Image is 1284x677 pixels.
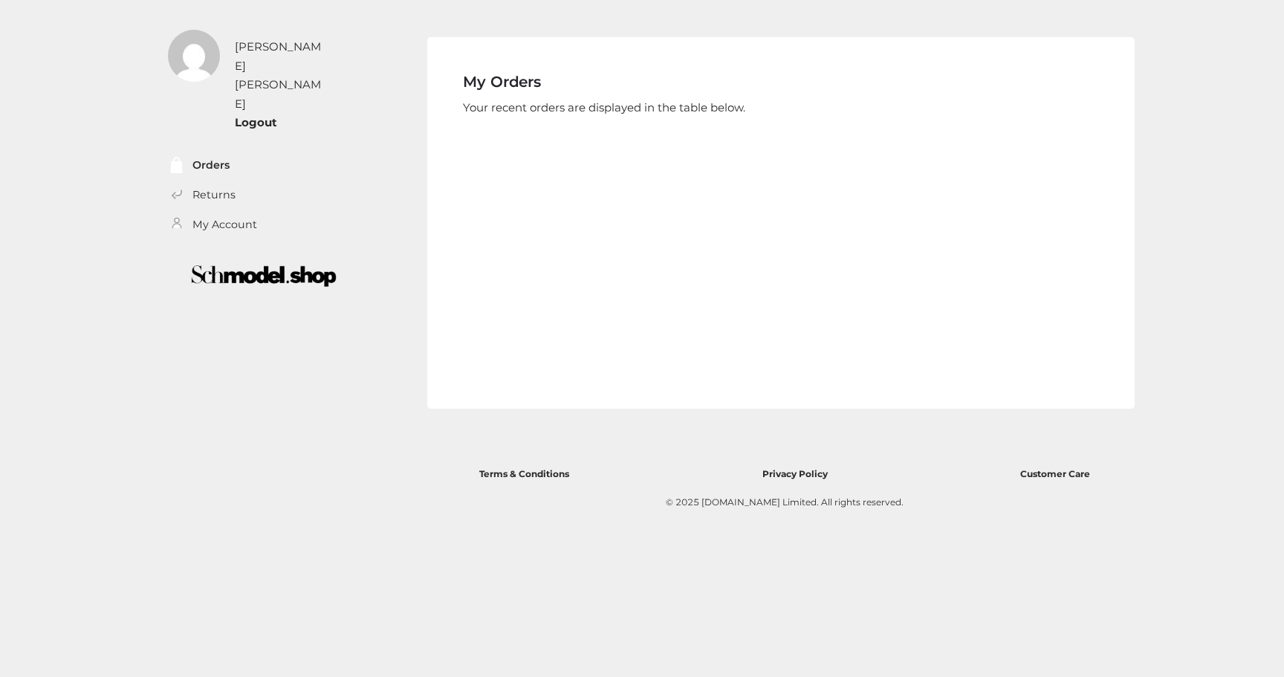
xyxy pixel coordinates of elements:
span: Terms & Conditions [479,468,569,479]
a: Logout [235,115,277,129]
span: Customer Care [1020,468,1090,479]
div: [PERSON_NAME] [PERSON_NAME] [235,37,328,113]
span: Privacy Policy [762,468,828,479]
p: Your recent orders are displayed in the table below. [463,98,1099,117]
div: © 2025 [DOMAIN_NAME] Limited. All rights reserved. [472,495,1097,510]
a: My Account [192,216,257,233]
img: boutique-logo.png [158,255,369,297]
a: Customer Care [1020,464,1090,480]
a: Returns [192,187,236,204]
a: Privacy Policy [762,464,828,480]
h4: My Orders [463,73,1099,91]
a: Orders [192,157,230,174]
a: Terms & Conditions [479,464,569,480]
